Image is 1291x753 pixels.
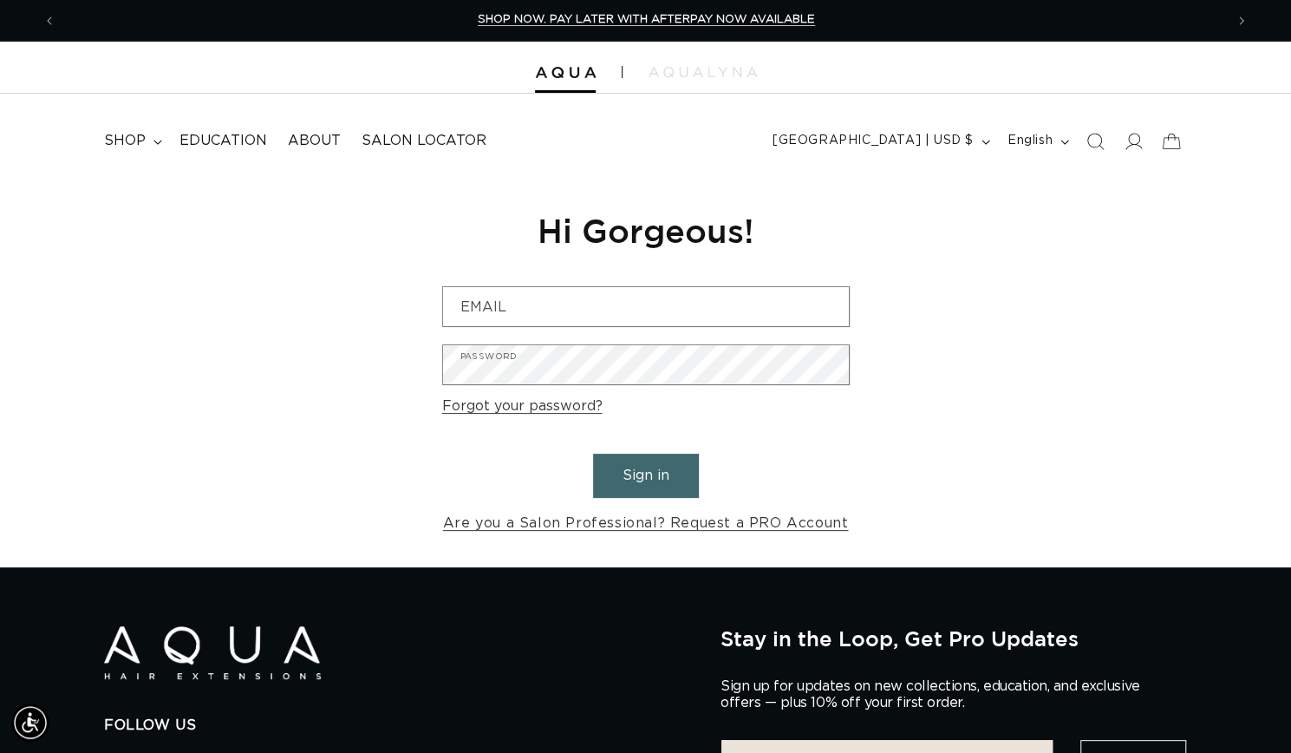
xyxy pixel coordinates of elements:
button: [GEOGRAPHIC_DATA] | USD $ [762,125,997,158]
img: Aqua Hair Extensions [535,67,596,79]
a: About [277,121,351,160]
button: Next announcement [1223,4,1261,37]
summary: Search [1076,122,1114,160]
a: Salon Locator [351,121,497,160]
span: SHOP NOW. PAY LATER WITH AFTERPAY NOW AVAILABLE [478,14,815,25]
iframe: Chat Widget [1060,566,1291,753]
a: Forgot your password? [442,394,603,419]
h2: Stay in the Loop, Get Pro Updates [720,626,1187,651]
span: Salon Locator [362,132,486,150]
h2: Follow Us [104,717,694,735]
p: Sign up for updates on new collections, education, and exclusive offers — plus 10% off your first... [720,678,1154,711]
span: shop [104,132,146,150]
span: English [1007,132,1053,150]
img: aqualyna.com [649,67,757,77]
button: English [997,125,1076,158]
button: Sign in [593,454,699,498]
a: Are you a Salon Professional? Request a PRO Account [443,511,849,536]
button: Previous announcement [30,4,68,37]
a: Education [169,121,277,160]
span: Education [179,132,267,150]
input: Email [443,287,849,326]
div: Accessibility Menu [11,704,49,742]
img: Aqua Hair Extensions [104,626,321,679]
summary: shop [94,121,169,160]
span: About [288,132,341,150]
span: [GEOGRAPHIC_DATA] | USD $ [773,132,974,150]
h1: Hi Gorgeous! [442,209,850,252]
